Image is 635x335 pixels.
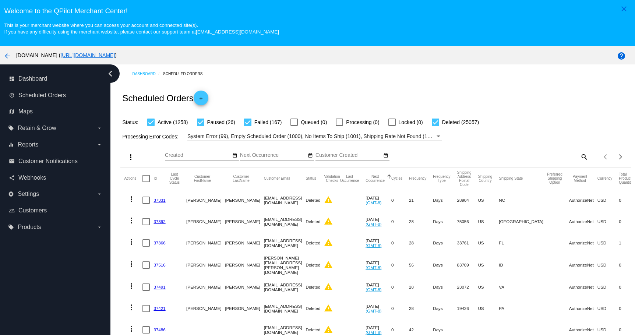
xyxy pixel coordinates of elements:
[127,216,136,225] mat-icon: more_vert
[433,298,457,319] mat-cell: Days
[122,134,179,140] span: Processing Error Codes:
[366,232,391,254] mat-cell: [DATE]
[569,276,597,298] mat-cell: AuthorizeNet
[366,298,391,319] mat-cell: [DATE]
[186,232,225,254] mat-cell: [PERSON_NAME]
[264,232,306,254] mat-cell: [EMAIL_ADDRESS][DOMAIN_NAME]
[163,68,209,80] a: Scheduled Orders
[264,190,306,211] mat-cell: [EMAIL_ADDRESS][DOMAIN_NAME]
[9,172,102,184] a: share Webhooks
[186,190,225,211] mat-cell: [PERSON_NAME]
[366,287,381,292] a: (GMT-8)
[478,276,499,298] mat-cell: US
[8,142,14,148] i: equalizer
[617,52,626,60] mat-icon: help
[366,211,391,232] mat-cell: [DATE]
[306,176,316,181] button: Change sorting for Status
[96,224,102,230] i: arrow_drop_down
[225,211,264,232] mat-cell: [PERSON_NAME]
[366,276,391,298] mat-cell: [DATE]
[306,219,320,224] span: Deleted
[127,282,136,290] mat-icon: more_vert
[366,330,381,335] a: (GMT-8)
[18,108,33,115] span: Maps
[127,324,136,333] mat-icon: more_vert
[547,172,562,184] button: Change sorting for PreferredShippingOption
[324,304,333,313] mat-icon: warning
[366,243,381,248] a: (GMT-8)
[154,198,165,202] a: 37331
[433,174,450,183] button: Change sorting for FrequencyType
[18,92,66,99] span: Scheduled Orders
[620,4,628,13] mat-icon: close
[619,232,632,254] mat-cell: 1
[324,325,333,334] mat-icon: warning
[324,167,340,190] mat-header-cell: Validation Checks
[433,232,457,254] mat-cell: Days
[366,254,391,276] mat-cell: [DATE]
[391,211,409,232] mat-cell: 0
[60,52,115,58] a: [URL][DOMAIN_NAME]
[9,106,102,117] a: map Maps
[346,118,379,127] span: Processing (0)
[122,119,138,125] span: Status:
[225,276,264,298] mat-cell: [PERSON_NAME]
[264,298,306,319] mat-cell: [EMAIL_ADDRESS][DOMAIN_NAME]
[597,298,619,319] mat-cell: USD
[409,176,426,181] button: Change sorting for Frequency
[366,174,385,183] button: Change sorting for NextOccurrenceUtc
[18,125,56,131] span: Retain & Grow
[4,7,631,15] h3: Welcome to the QPilot Merchant Center!
[409,298,433,319] mat-cell: 28
[433,276,457,298] mat-cell: Days
[9,89,102,101] a: update Scheduled Orders
[301,118,327,127] span: Queued (0)
[158,118,188,127] span: Active (1258)
[306,262,320,267] span: Deleted
[225,298,264,319] mat-cell: [PERSON_NAME]
[132,68,163,80] a: Dashboard
[154,306,165,311] a: 37421
[96,125,102,131] i: arrow_drop_down
[306,327,320,332] span: Deleted
[3,52,12,60] mat-icon: arrow_back
[154,219,165,224] a: 37392
[409,190,433,211] mat-cell: 21
[324,195,333,204] mat-icon: warning
[225,232,264,254] mat-cell: [PERSON_NAME]
[569,211,597,232] mat-cell: AuthorizeNet
[9,76,15,82] i: dashboard
[187,132,442,141] mat-select: Filter by Processing Error Codes
[579,151,588,162] mat-icon: search
[306,198,320,202] span: Deleted
[306,285,320,289] span: Deleted
[366,222,381,226] a: (GMT-8)
[340,174,359,183] button: Change sorting for LastOccurrenceUtc
[457,298,478,319] mat-cell: 19426
[457,211,478,232] mat-cell: 75056
[433,211,457,232] mat-cell: Days
[9,175,15,181] i: share
[186,211,225,232] mat-cell: [PERSON_NAME]
[478,232,499,254] mat-cell: US
[597,176,613,181] button: Change sorting for CurrencyIso
[324,238,333,247] mat-icon: warning
[306,240,320,245] span: Deleted
[457,276,478,298] mat-cell: 23072
[569,190,597,211] mat-cell: AuthorizeNet
[154,240,165,245] a: 37366
[409,232,433,254] mat-cell: 28
[186,298,225,319] mat-cell: [PERSON_NAME]
[366,190,391,211] mat-cell: [DATE]
[383,153,388,159] mat-icon: date_range
[127,195,136,204] mat-icon: more_vert
[409,276,433,298] mat-cell: 28
[478,211,499,232] mat-cell: US
[207,118,235,127] span: Paused (26)
[499,190,547,211] mat-cell: NC
[324,260,333,269] mat-icon: warning
[127,260,136,268] mat-icon: more_vert
[433,254,457,276] mat-cell: Days
[196,29,279,35] a: [EMAIL_ADDRESS][DOMAIN_NAME]
[442,118,479,127] span: Deleted (25057)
